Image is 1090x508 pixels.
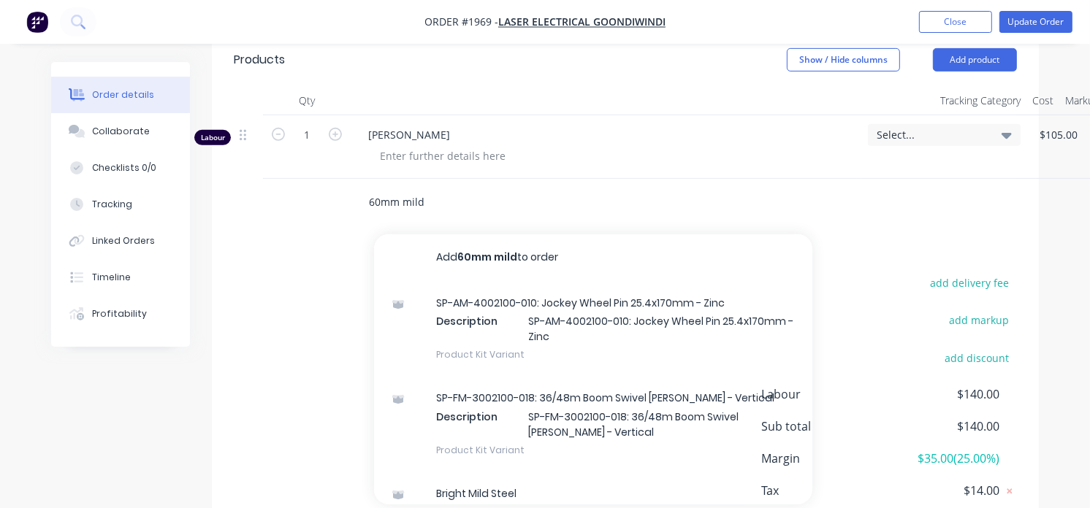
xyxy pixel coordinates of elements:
[862,86,1026,115] div: Tracking Category
[891,482,999,499] span: $14.00
[368,127,856,142] span: [PERSON_NAME]
[1026,86,1059,115] div: Cost
[933,48,1017,72] button: Add product
[263,86,351,115] div: Qty
[92,271,131,284] div: Timeline
[424,15,498,29] span: Order #1969 -
[51,150,190,186] button: Checklists 0/0
[761,450,891,467] span: Margin
[923,273,1017,293] button: add delivery fee
[194,130,231,145] div: Labour
[891,385,999,403] span: $140.00
[92,307,147,320] div: Profitability
[942,310,1017,330] button: add markup
[92,198,132,211] div: Tracking
[92,88,154,101] div: Order details
[374,234,812,281] button: Add60mm mildto order
[891,417,999,435] span: $140.00
[92,234,155,247] div: Linked Orders
[999,11,1072,33] button: Update Order
[51,186,190,223] button: Tracking
[498,15,666,29] a: Laser Electrical Goondiwindi
[51,259,190,296] button: Timeline
[234,51,285,69] div: Products
[26,11,48,33] img: Factory
[787,48,900,72] button: Show / Hide columns
[761,417,891,435] span: Sub total
[51,77,190,113] button: Order details
[877,127,987,142] span: Select...
[761,385,891,403] span: Labour
[92,125,150,138] div: Collaborate
[51,223,190,259] button: Linked Orders
[368,188,660,217] input: Start typing to add a product...
[761,482,891,499] span: Tax
[891,450,999,467] span: $35.00 ( 25.00 %)
[92,161,156,174] div: Checklists 0/0
[51,296,190,332] button: Profitability
[937,347,1017,367] button: add discount
[919,11,992,33] button: Close
[51,113,190,150] button: Collaborate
